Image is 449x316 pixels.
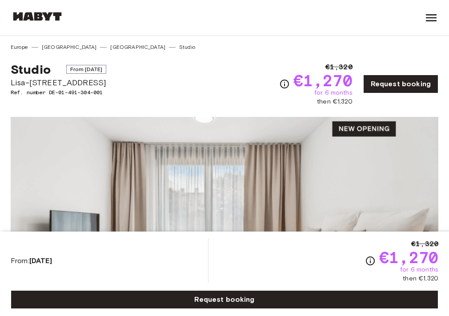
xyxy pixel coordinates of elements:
[179,43,195,51] a: Studio
[317,97,353,106] span: then €1,320
[11,256,52,266] span: From:
[42,43,97,51] a: [GEOGRAPHIC_DATA]
[403,274,438,283] span: then €1,320
[379,249,438,265] span: €1,270
[110,43,165,51] a: [GEOGRAPHIC_DATA]
[11,43,28,51] a: Europe
[293,72,353,88] span: €1,270
[363,75,438,93] a: Request booking
[66,65,107,74] span: From [DATE]
[11,62,51,77] span: Studio
[365,256,376,266] svg: Check cost overview for full price breakdown. Please note that discounts apply to new joiners onl...
[29,256,52,265] b: [DATE]
[279,79,290,89] svg: Check cost overview for full price breakdown. Please note that discounts apply to new joiners onl...
[325,62,353,72] span: €1,320
[314,88,353,97] span: for 6 months
[11,77,106,88] span: Lisa-[STREET_ADDRESS]
[11,290,438,309] a: Request booking
[400,265,438,274] span: for 6 months
[11,88,106,96] span: Ref. number DE-01-491-304-001
[411,239,438,249] span: €1,320
[11,12,64,21] img: Habyt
